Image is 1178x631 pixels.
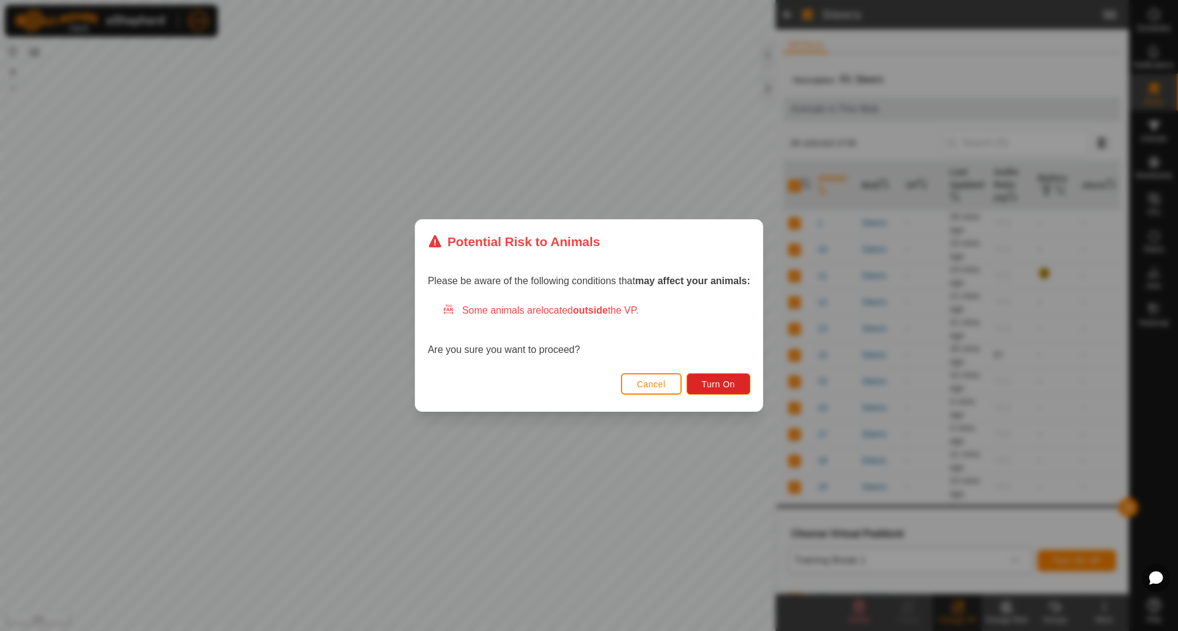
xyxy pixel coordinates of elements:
[442,303,750,318] div: Some animals are
[428,276,750,286] span: Please be aware of the following conditions that
[635,276,750,286] strong: may affect your animals:
[541,305,639,315] span: located the VP.
[687,373,750,395] button: Turn On
[621,373,682,395] button: Cancel
[428,303,750,357] div: Are you sure you want to proceed?
[573,305,608,315] strong: outside
[428,232,600,251] div: Potential Risk to Animals
[637,379,666,389] span: Cancel
[702,379,735,389] span: Turn On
